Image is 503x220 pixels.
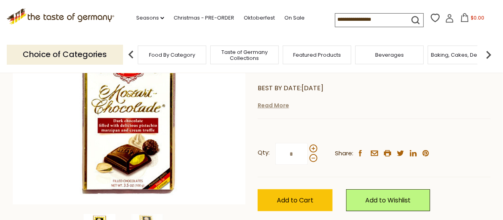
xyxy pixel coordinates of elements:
[244,14,275,22] a: Oktoberfest
[149,52,195,58] a: Food By Category
[284,14,305,22] a: On Sale
[7,45,123,64] p: Choice of Categories
[471,14,484,21] span: $0.00
[481,47,497,63] img: next arrow
[258,83,323,93] span: BEST BY DATE:
[258,148,270,158] strong: Qty:
[275,143,308,165] input: Qty:
[375,52,404,58] a: Beverages
[258,189,333,211] button: Add to Cart
[346,189,430,211] a: Add to Wishlist
[335,149,353,159] span: Share:
[123,47,139,63] img: previous arrow
[174,14,234,22] a: Christmas - PRE-ORDER
[136,14,164,22] a: Seasons
[258,101,289,109] a: Read More
[456,13,489,25] button: $0.00
[213,49,276,61] a: Taste of Germany Collections
[277,196,313,205] span: Add to Cart
[431,52,493,58] a: Baking, Cakes, Desserts
[293,52,341,58] a: Featured Products
[301,83,323,93] span: [DATE]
